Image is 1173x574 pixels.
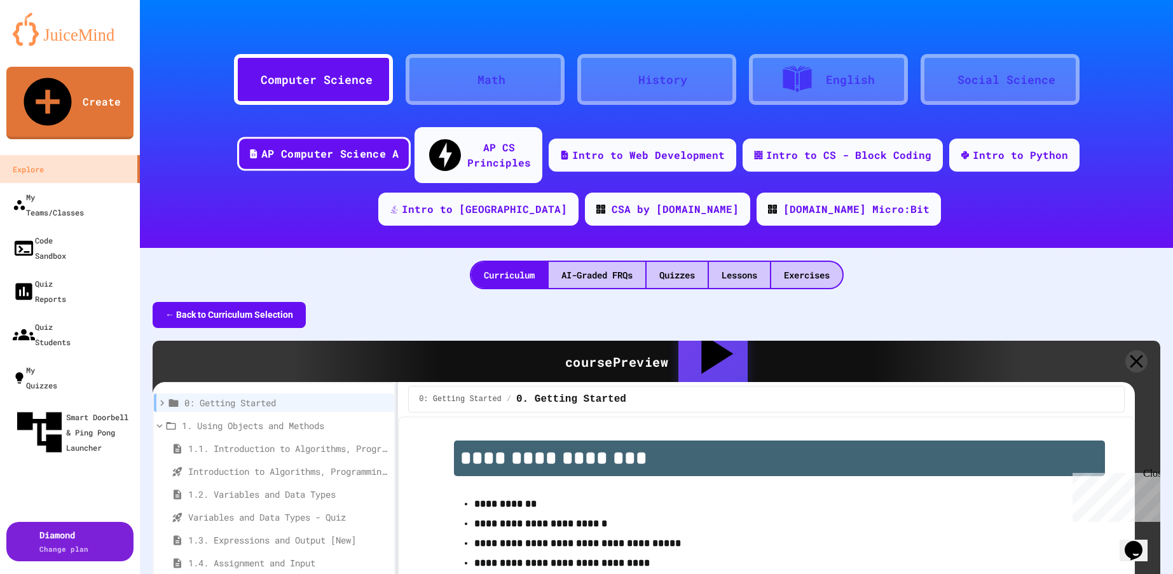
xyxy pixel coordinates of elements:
span: Variables and Data Types - Quiz [188,510,389,524]
span: Change plan [39,544,88,554]
div: Chat with us now!Close [5,5,88,81]
div: Explore [13,161,44,177]
div: Quiz Reports [13,276,66,306]
img: CODE_logo_RGB.png [596,205,605,214]
span: 0. Getting Started [516,392,626,407]
span: 0: Getting Started [419,394,502,404]
div: My Teams/Classes [13,189,84,220]
div: AP Computer Science A [261,146,399,162]
div: Lessons [709,262,770,288]
span: 1.3. Expressions and Output [New] [188,533,389,547]
button: ← Back to Curriculum Selection [153,302,306,328]
div: Quizzes [647,262,708,288]
iframe: chat widget [1120,523,1160,561]
a: Create [6,67,134,139]
span: 0: Getting Started [184,396,389,409]
div: Intro to Python [973,147,1068,163]
div: CSA by [DOMAIN_NAME] [612,202,739,217]
div: English [826,71,875,88]
div: AI-Graded FRQs [549,262,645,288]
div: Quiz Students [13,319,71,350]
span: 1.1. Introduction to Algorithms, Programming, and Compilers [188,442,389,455]
div: course Preview [565,352,669,371]
div: Smart Doorbell & Ping Pong Launcher [13,406,135,459]
div: Code Sandbox [13,233,66,263]
div: Social Science [957,71,1055,88]
span: Introduction to Algorithms, Programming, and Compilers [188,465,389,478]
div: Intro to [GEOGRAPHIC_DATA] [402,202,567,217]
div: Intro to CS - Block Coding [766,147,931,163]
span: 1.2. Variables and Data Types [188,488,389,501]
span: 1. Using Objects and Methods [182,419,389,432]
div: Math [477,71,505,88]
span: 1.4. Assignment and Input [188,556,389,570]
button: Assign to Class [678,319,748,404]
iframe: chat widget [1067,468,1160,522]
div: AP CS Principles [467,140,531,170]
img: logo-orange.svg [13,13,127,46]
div: My Quizzes [13,362,57,393]
div: History [638,71,687,88]
div: Curriculum [471,262,547,288]
div: Exercises [771,262,842,288]
div: Intro to Web Development [572,147,725,163]
button: DiamondChange plan [6,522,134,561]
div: [DOMAIN_NAME] Micro:Bit [783,202,929,217]
img: CODE_logo_RGB.png [768,205,777,214]
span: / [507,394,511,404]
div: Computer Science [261,71,373,88]
div: Diamond [39,528,88,555]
